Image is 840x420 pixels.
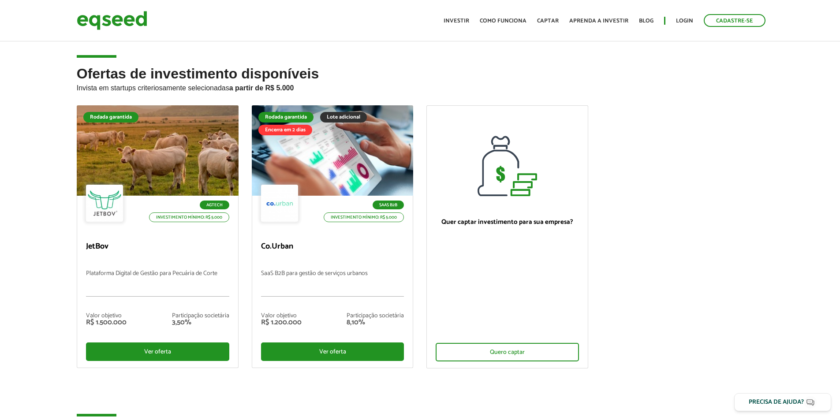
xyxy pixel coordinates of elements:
[537,18,559,24] a: Captar
[172,319,229,326] div: 3,50%
[676,18,693,24] a: Login
[252,105,414,368] a: Rodada garantida Lote adicional Encerra em 2 dias SaaS B2B Investimento mínimo: R$ 5.000 Co.Urban...
[86,242,229,252] p: JetBov
[639,18,653,24] a: Blog
[258,125,312,135] div: Encerra em 2 dias
[480,18,526,24] a: Como funciona
[261,342,404,361] div: Ver oferta
[444,18,469,24] a: Investir
[324,212,404,222] p: Investimento mínimo: R$ 5.000
[426,105,588,368] a: Quer captar investimento para sua empresa? Quero captar
[83,112,138,123] div: Rodada garantida
[86,319,127,326] div: R$ 1.500.000
[77,66,764,105] h2: Ofertas de investimento disponíveis
[320,112,367,123] div: Lote adicional
[86,270,229,297] p: Plataforma Digital de Gestão para Pecuária de Corte
[704,14,765,27] a: Cadastre-se
[347,313,404,319] div: Participação societária
[77,82,764,92] p: Invista em startups criteriosamente selecionadas
[86,342,229,361] div: Ver oferta
[373,201,404,209] p: SaaS B2B
[261,270,404,297] p: SaaS B2B para gestão de serviços urbanos
[258,112,314,123] div: Rodada garantida
[200,201,229,209] p: Agtech
[77,105,239,368] a: Rodada garantida Agtech Investimento mínimo: R$ 5.000 JetBov Plataforma Digital de Gestão para Pe...
[86,313,127,319] div: Valor objetivo
[436,343,579,361] div: Quero captar
[261,242,404,252] p: Co.Urban
[436,218,579,226] p: Quer captar investimento para sua empresa?
[77,9,147,32] img: EqSeed
[261,313,302,319] div: Valor objetivo
[149,212,229,222] p: Investimento mínimo: R$ 5.000
[172,313,229,319] div: Participação societária
[347,319,404,326] div: 8,10%
[569,18,628,24] a: Aprenda a investir
[261,319,302,326] div: R$ 1.200.000
[229,84,294,92] strong: a partir de R$ 5.000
